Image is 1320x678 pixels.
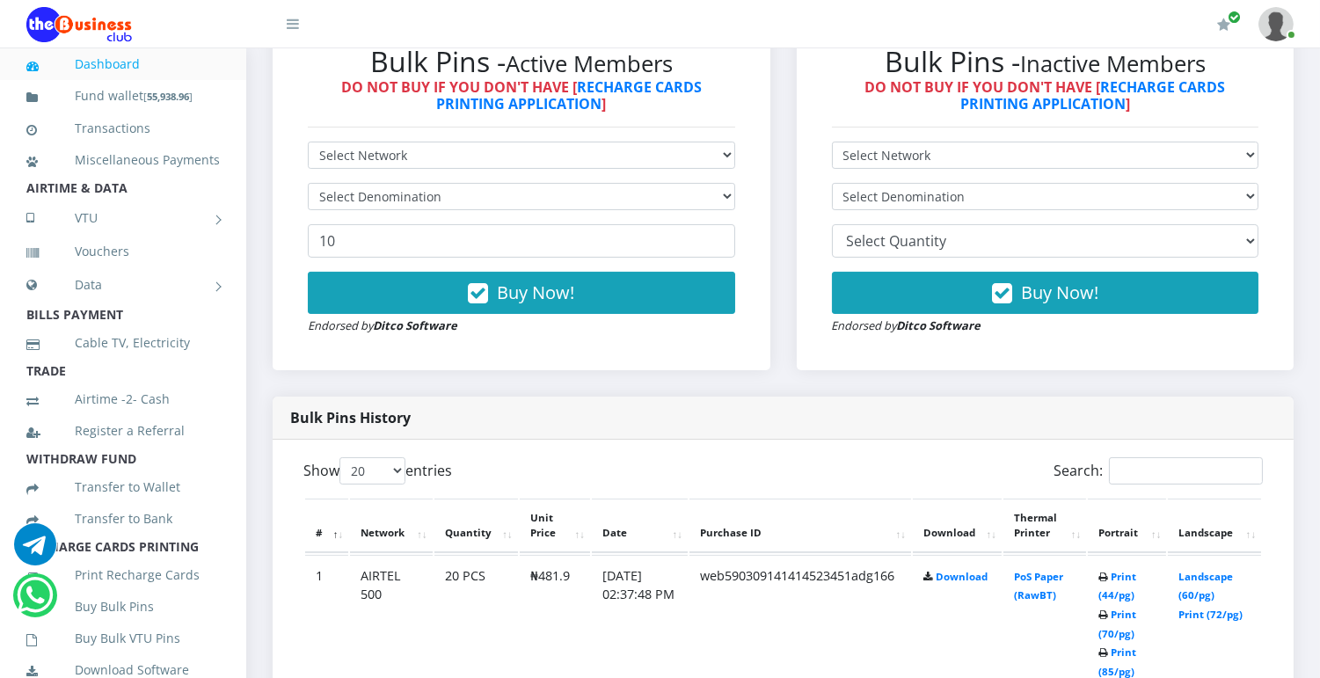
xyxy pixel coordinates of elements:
[26,76,220,117] a: Fund wallet[55,938.96]
[26,196,220,240] a: VTU
[26,555,220,595] a: Print Recharge Cards
[308,224,735,258] input: Enter Quantity
[305,499,348,553] th: #: activate to sort column descending
[1098,570,1136,602] a: Print (44/pg)
[913,499,1002,553] th: Download: activate to sort column ascending
[1217,18,1230,32] i: Renew/Upgrade Subscription
[308,272,735,314] button: Buy Now!
[436,77,702,113] a: RECHARGE CARDS PRINTING APPLICATION
[26,618,220,659] a: Buy Bulk VTU Pins
[14,536,56,565] a: Chat for support
[1168,499,1261,553] th: Landscape: activate to sort column ascending
[341,77,702,113] strong: DO NOT BUY IF YOU DON'T HAVE [ ]
[26,587,220,627] a: Buy Bulk Pins
[506,48,673,79] small: Active Members
[960,77,1226,113] a: RECHARGE CARDS PRINTING APPLICATION
[1098,608,1136,640] a: Print (70/pg)
[1098,645,1136,678] a: Print (85/pg)
[832,317,981,333] small: Endorsed by
[1020,48,1206,79] small: Inactive Members
[832,272,1259,314] button: Buy Now!
[520,499,590,553] th: Unit Price: activate to sort column ascending
[147,90,189,103] b: 55,938.96
[26,140,220,180] a: Miscellaneous Payments
[303,457,452,485] label: Show entries
[26,231,220,272] a: Vouchers
[864,77,1225,113] strong: DO NOT BUY IF YOU DON'T HAVE [ ]
[1054,457,1263,485] label: Search:
[434,499,518,553] th: Quantity: activate to sort column ascending
[143,90,193,103] small: [ ]
[26,379,220,419] a: Airtime -2- Cash
[1258,7,1294,41] img: User
[26,7,132,42] img: Logo
[897,317,981,333] strong: Ditco Software
[339,457,405,485] select: Showentries
[936,570,988,583] a: Download
[26,499,220,539] a: Transfer to Bank
[1003,499,1086,553] th: Thermal Printer: activate to sort column ascending
[1228,11,1241,24] span: Renew/Upgrade Subscription
[1088,499,1166,553] th: Portrait: activate to sort column ascending
[373,317,457,333] strong: Ditco Software
[18,587,54,616] a: Chat for support
[308,317,457,333] small: Endorsed by
[350,499,433,553] th: Network: activate to sort column ascending
[1021,281,1098,304] span: Buy Now!
[1178,570,1233,602] a: Landscape (60/pg)
[26,467,220,507] a: Transfer to Wallet
[689,499,911,553] th: Purchase ID: activate to sort column ascending
[497,281,574,304] span: Buy Now!
[26,323,220,363] a: Cable TV, Electricity
[1109,457,1263,485] input: Search:
[26,44,220,84] a: Dashboard
[1178,608,1243,621] a: Print (72/pg)
[592,499,688,553] th: Date: activate to sort column ascending
[832,45,1259,78] h2: Bulk Pins -
[26,263,220,307] a: Data
[1014,570,1063,602] a: PoS Paper (RawBT)
[26,411,220,451] a: Register a Referral
[290,408,411,427] strong: Bulk Pins History
[308,45,735,78] h2: Bulk Pins -
[26,108,220,149] a: Transactions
